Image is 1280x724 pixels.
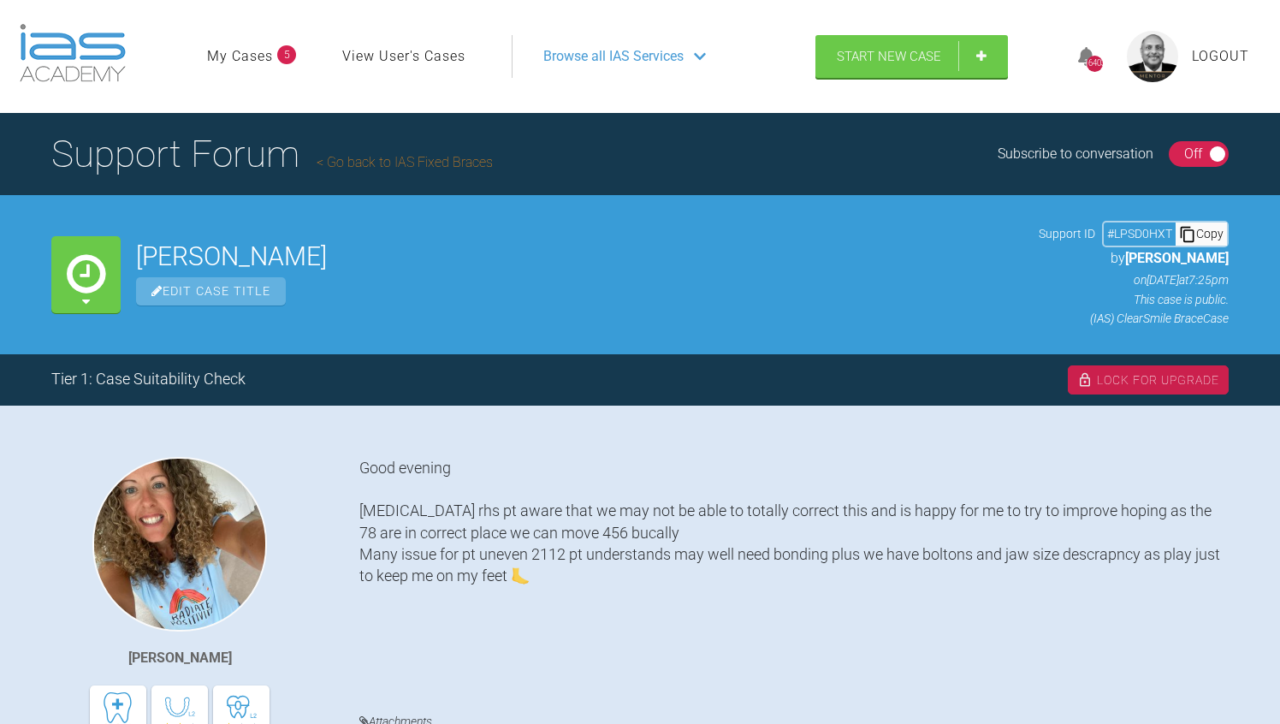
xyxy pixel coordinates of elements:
[51,124,493,184] h1: Support Forum
[815,35,1008,78] a: Start New Case
[1176,223,1227,245] div: Copy
[1039,224,1095,243] span: Support ID
[277,45,296,64] span: 5
[1039,290,1229,309] p: This case is public.
[1127,31,1178,82] img: profile.png
[207,45,273,68] a: My Cases
[136,244,1023,270] h2: [PERSON_NAME]
[998,143,1153,165] div: Subscribe to conversation
[1068,365,1229,395] div: Lock For Upgrade
[837,49,941,64] span: Start New Case
[342,45,465,68] a: View User's Cases
[1192,45,1249,68] a: Logout
[1125,250,1229,266] span: [PERSON_NAME]
[136,277,286,306] span: Edit Case Title
[1184,143,1202,165] div: Off
[1039,270,1229,289] p: on [DATE] at 7:25pm
[1077,372,1093,388] img: lock.6dc949b6.svg
[317,154,493,170] a: Go back to IAS Fixed Braces
[20,24,126,82] img: logo-light.3e3ef733.png
[1104,224,1176,243] div: # LPSD0HXT
[359,457,1229,685] div: Good evening [MEDICAL_DATA] rhs pt aware that we may not be able to totally correct this and is h...
[1087,56,1103,72] div: 16403
[92,457,267,632] img: Rebecca Lynne Williams
[543,45,684,68] span: Browse all IAS Services
[1039,309,1229,328] p: (IAS) ClearSmile Brace Case
[1039,247,1229,270] p: by
[51,367,246,392] div: Tier 1: Case Suitability Check
[128,647,232,669] div: [PERSON_NAME]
